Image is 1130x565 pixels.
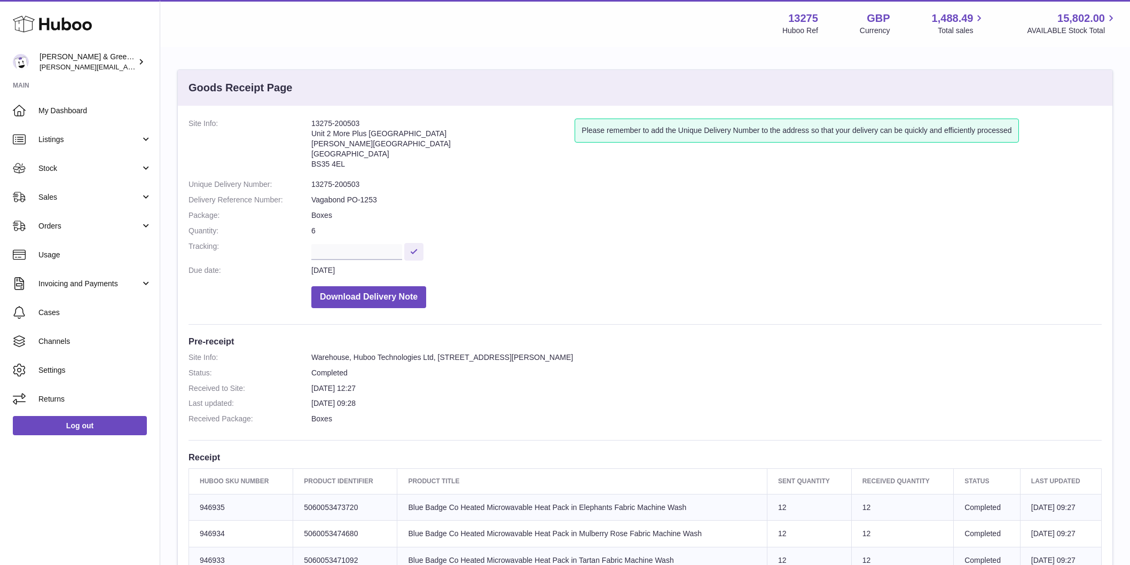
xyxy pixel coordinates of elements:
dt: Tracking: [189,241,311,260]
span: Channels [38,336,152,347]
span: Sales [38,192,140,202]
dd: [DATE] 12:27 [311,383,1102,394]
span: Stock [38,163,140,174]
strong: 13275 [788,11,818,26]
a: 15,802.00 AVAILABLE Stock Total [1027,11,1117,36]
td: Completed [954,494,1021,521]
dt: Package: [189,210,311,221]
td: [DATE] 09:27 [1020,494,1101,521]
th: Status [954,469,1021,494]
span: Returns [38,394,152,404]
span: Total sales [938,26,985,36]
dd: 6 [311,226,1102,236]
td: 5060053473720 [293,494,397,521]
th: Huboo SKU Number [189,469,293,494]
td: 5060053474680 [293,521,397,547]
dd: Warehouse, Huboo Technologies Ltd, [STREET_ADDRESS][PERSON_NAME] [311,352,1102,363]
dd: Completed [311,368,1102,378]
td: 12 [851,521,953,547]
div: [PERSON_NAME] & Green Ltd [40,52,136,72]
dt: Delivery Reference Number: [189,195,311,205]
span: Invoicing and Payments [38,279,140,289]
h3: Pre-receipt [189,335,1102,347]
td: Blue Badge Co Heated Microwavable Heat Pack in Elephants Fabric Machine Wash [397,494,767,521]
th: Product Identifier [293,469,397,494]
a: 1,488.49 Total sales [932,11,986,36]
div: Huboo Ref [782,26,818,36]
h3: Receipt [189,451,1102,463]
span: Listings [38,135,140,145]
span: Usage [38,250,152,260]
div: Please remember to add the Unique Delivery Number to the address so that your delivery can be qui... [575,119,1018,143]
div: Currency [860,26,890,36]
dd: Boxes [311,210,1102,221]
dt: Due date: [189,265,311,276]
dt: Site Info: [189,352,311,363]
span: Settings [38,365,152,375]
a: Log out [13,416,147,435]
img: ellen@bluebadgecompany.co.uk [13,54,29,70]
td: [DATE] 09:27 [1020,521,1101,547]
dd: [DATE] [311,265,1102,276]
td: Completed [954,521,1021,547]
td: 12 [851,494,953,521]
td: 12 [767,521,852,547]
dt: Unique Delivery Number: [189,179,311,190]
strong: GBP [867,11,890,26]
span: 1,488.49 [932,11,974,26]
dd: 13275-200503 [311,179,1102,190]
span: [PERSON_NAME][EMAIL_ADDRESS][DOMAIN_NAME] [40,62,214,71]
td: Blue Badge Co Heated Microwavable Heat Pack in Mulberry Rose Fabric Machine Wash [397,521,767,547]
span: My Dashboard [38,106,152,116]
span: AVAILABLE Stock Total [1027,26,1117,36]
h3: Goods Receipt Page [189,81,293,95]
td: 12 [767,494,852,521]
address: 13275-200503 Unit 2 More Plus [GEOGRAPHIC_DATA] [PERSON_NAME][GEOGRAPHIC_DATA] [GEOGRAPHIC_DATA] ... [311,119,575,174]
span: Orders [38,221,140,231]
th: Sent Quantity [767,469,852,494]
dt: Quantity: [189,226,311,236]
dd: Boxes [311,414,1102,424]
span: Cases [38,308,152,318]
dd: [DATE] 09:28 [311,398,1102,409]
th: Received Quantity [851,469,953,494]
dd: Vagabond PO-1253 [311,195,1102,205]
dt: Received to Site: [189,383,311,394]
button: Download Delivery Note [311,286,426,308]
dt: Last updated: [189,398,311,409]
dt: Site Info: [189,119,311,174]
td: 946935 [189,494,293,521]
th: Product title [397,469,767,494]
th: Last updated [1020,469,1101,494]
td: 946934 [189,521,293,547]
dt: Status: [189,368,311,378]
span: 15,802.00 [1057,11,1105,26]
dt: Received Package: [189,414,311,424]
